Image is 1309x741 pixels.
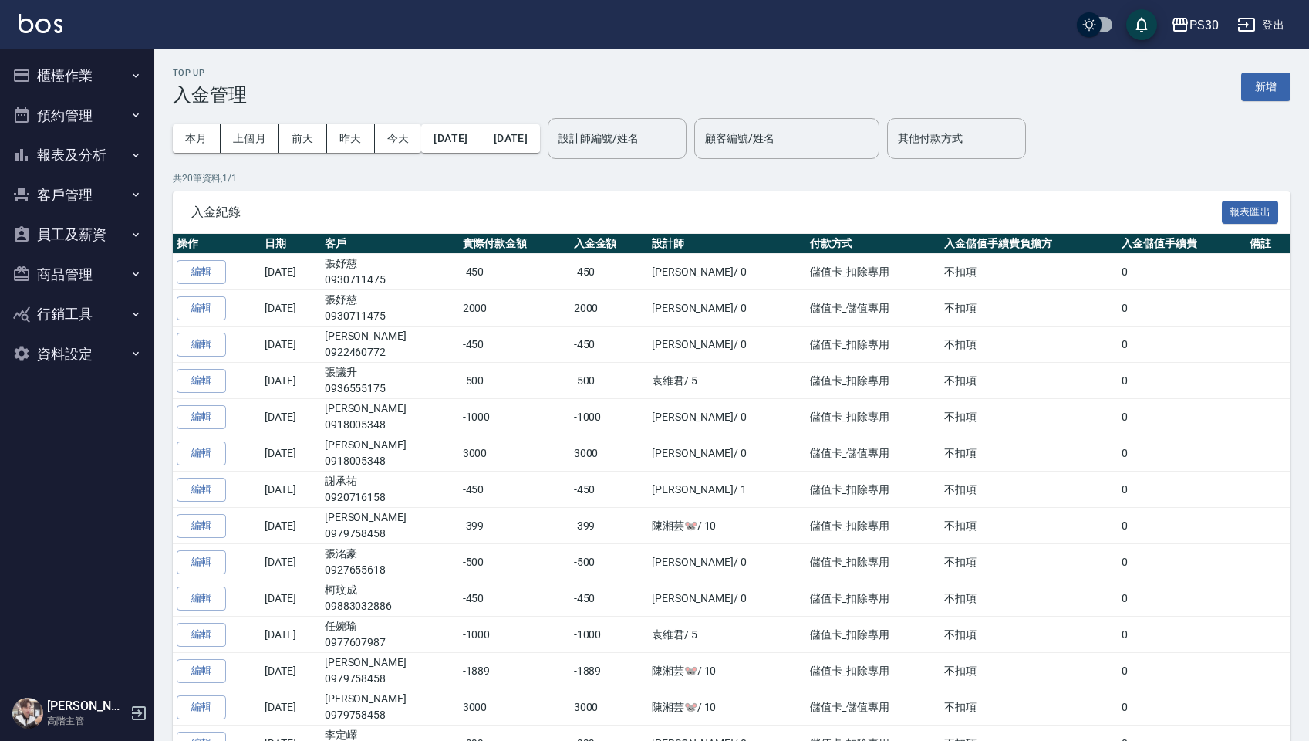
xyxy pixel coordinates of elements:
[940,472,1118,508] td: 不扣項
[459,435,570,472] td: 3000
[570,580,648,617] td: -450
[173,171,1290,185] p: 共 20 筆資料, 1 / 1
[459,472,570,508] td: -450
[321,653,459,689] td: [PERSON_NAME]
[1118,327,1246,363] td: 0
[261,234,321,254] th: 日期
[261,290,321,327] td: [DATE]
[1118,234,1246,254] th: 入金儲值手續費
[261,363,321,399] td: [DATE]
[1118,544,1246,580] td: 0
[47,714,126,728] p: 高階主管
[177,659,226,683] button: 編輯
[321,617,459,653] td: 任婉瑜
[459,544,570,580] td: -500
[321,254,459,290] td: 張妤慈
[648,435,806,472] td: [PERSON_NAME] / 0
[570,327,648,363] td: -450
[459,327,570,363] td: -450
[459,653,570,689] td: -1889
[177,260,226,284] button: 編輯
[1118,617,1246,653] td: 0
[12,698,43,729] img: Person
[6,334,148,374] button: 資料設定
[459,580,570,617] td: -450
[173,68,247,78] h2: Top Up
[459,254,570,290] td: -450
[325,417,455,433] p: 0918005348
[648,399,806,435] td: [PERSON_NAME] / 0
[806,435,941,472] td: 儲值卡_儲值專用
[806,508,941,544] td: 儲值卡_扣除專用
[321,290,459,327] td: 張妤慈
[191,205,1222,220] span: 入金紀錄
[940,617,1118,653] td: 不扣項
[648,327,806,363] td: [PERSON_NAME] / 0
[325,308,455,324] p: 0930711475
[261,435,321,472] td: [DATE]
[1118,472,1246,508] td: 0
[321,234,459,254] th: 客戶
[321,544,459,580] td: 張洺豪
[177,442,226,465] button: 編輯
[177,333,226,357] button: 編輯
[570,435,648,472] td: 3000
[1118,653,1246,689] td: 0
[806,544,941,580] td: 儲值卡_扣除專用
[1118,363,1246,399] td: 0
[321,472,459,508] td: 謝承祐
[459,399,570,435] td: -1000
[177,405,226,429] button: 編輯
[19,14,62,33] img: Logo
[940,580,1118,617] td: 不扣項
[806,399,941,435] td: 儲值卡_扣除專用
[325,526,455,542] p: 0979758458
[325,344,455,360] p: 0922460772
[1231,11,1290,39] button: 登出
[1165,9,1225,41] button: PS30
[648,290,806,327] td: [PERSON_NAME] / 0
[570,653,648,689] td: -1889
[261,653,321,689] td: [DATE]
[6,135,148,175] button: 報表及分析
[1118,290,1246,327] td: 0
[221,124,279,153] button: 上個月
[325,453,455,469] p: 0918005348
[325,381,455,397] p: 0936555175
[570,508,648,544] td: -399
[940,689,1118,726] td: 不扣項
[570,399,648,435] td: -1000
[459,617,570,653] td: -1000
[375,124,422,153] button: 今天
[261,399,321,435] td: [DATE]
[648,234,806,254] th: 設計師
[261,617,321,653] td: [DATE]
[459,290,570,327] td: 2000
[6,255,148,295] button: 商品管理
[177,587,226,611] button: 編輯
[648,653,806,689] td: 陳湘芸🐭 / 10
[806,653,941,689] td: 儲值卡_扣除專用
[940,544,1118,580] td: 不扣項
[1118,689,1246,726] td: 0
[570,363,648,399] td: -500
[321,689,459,726] td: [PERSON_NAME]
[648,580,806,617] td: [PERSON_NAME] / 0
[321,580,459,617] td: 柯玟成
[648,254,806,290] td: [PERSON_NAME] / 0
[481,124,540,153] button: [DATE]
[570,689,648,726] td: 3000
[806,472,941,508] td: 儲值卡_扣除專用
[6,175,148,215] button: 客戶管理
[321,363,459,399] td: 張議升
[261,544,321,580] td: [DATE]
[325,562,455,578] p: 0927655618
[1118,580,1246,617] td: 0
[1126,9,1157,40] button: save
[325,272,455,288] p: 0930711475
[321,327,459,363] td: [PERSON_NAME]
[940,254,1118,290] td: 不扣項
[261,580,321,617] td: [DATE]
[570,234,648,254] th: 入金金額
[325,671,455,687] p: 0979758458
